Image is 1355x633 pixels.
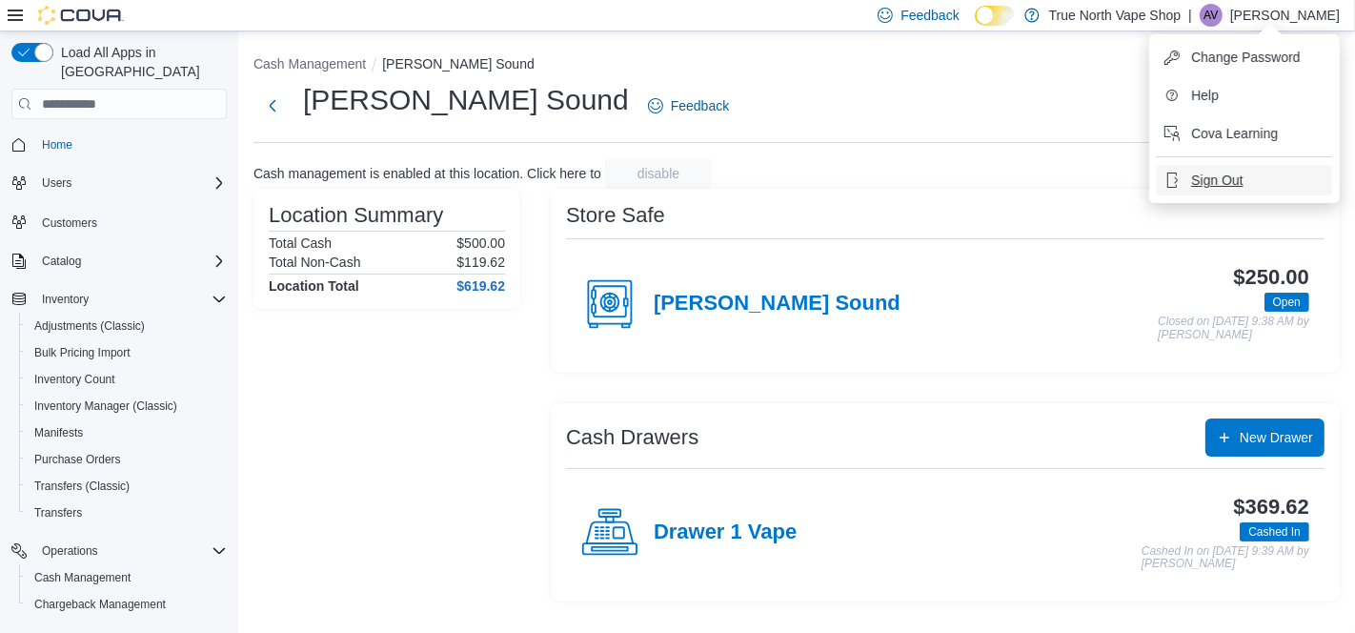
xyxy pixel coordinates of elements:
button: Inventory [34,288,96,311]
h3: Cash Drawers [566,426,698,449]
h4: [PERSON_NAME] Sound [654,292,900,316]
span: Users [34,172,227,194]
span: Load All Apps in [GEOGRAPHIC_DATA] [53,43,227,81]
a: Feedback [640,87,737,125]
a: Adjustments (Classic) [27,315,152,337]
nav: An example of EuiBreadcrumbs [253,54,1340,77]
span: Dark Mode [975,26,976,27]
span: Catalog [42,254,81,269]
button: Home [4,131,234,158]
a: Inventory Manager (Classic) [27,395,185,418]
span: Transfers (Classic) [34,479,130,494]
span: Inventory Count [27,368,227,391]
h3: $250.00 [1234,266,1309,289]
p: True North Vape Shop [1049,4,1182,27]
button: disable [605,158,712,189]
button: Transfers [19,500,234,526]
span: Operations [42,543,98,559]
h3: $369.62 [1234,496,1309,519]
span: Inventory Count [34,372,115,387]
span: Operations [34,540,227,562]
span: Bulk Pricing Import [27,341,227,364]
button: Transfers (Classic) [19,473,234,500]
input: Dark Mode [975,6,1015,26]
a: Transfers [27,501,90,524]
span: disable [637,164,679,183]
span: Open [1273,294,1301,311]
span: Cash Management [34,570,131,585]
span: Inventory Manager (Classic) [34,398,177,414]
span: Purchase Orders [34,452,121,467]
span: Home [34,133,227,156]
button: Catalog [34,250,89,273]
button: Inventory [4,286,234,313]
span: Manifests [34,425,83,440]
button: Operations [34,540,106,562]
button: Cash Management [253,56,366,71]
span: AV [1203,4,1218,27]
h6: Total Cash [269,235,332,251]
p: Closed on [DATE] 9:38 AM by [PERSON_NAME] [1158,316,1309,341]
button: New Drawer [1205,419,1325,457]
span: Feedback [900,6,959,25]
button: Users [4,170,234,196]
a: Home [34,133,80,156]
h4: Location Total [269,278,359,294]
span: Inventory [42,292,89,307]
span: Customers [42,215,97,231]
button: Chargeback Management [19,591,234,618]
img: Cova [38,6,124,25]
span: Change Password [1191,48,1300,67]
p: $119.62 [456,255,505,270]
button: Inventory Manager (Classic) [19,393,234,419]
h3: Location Summary [269,204,443,227]
button: Change Password [1157,42,1332,72]
span: Cova Learning [1191,124,1278,143]
span: Chargeback Management [27,593,227,616]
button: Customers [4,208,234,235]
span: Help [1191,86,1219,105]
h6: Total Non-Cash [269,255,361,270]
a: Inventory Count [27,368,123,391]
span: Purchase Orders [27,448,227,471]
span: Open [1264,293,1309,312]
span: Sign Out [1191,171,1243,190]
button: Operations [4,538,234,564]
p: $500.00 [456,235,505,251]
button: Purchase Orders [19,446,234,473]
a: Manifests [27,421,91,444]
span: Bulk Pricing Import [34,345,131,360]
span: Inventory Manager (Classic) [27,395,227,418]
button: Next [253,87,292,125]
span: Cashed In [1240,522,1309,541]
div: AndrewOS Vape [1200,4,1223,27]
button: Users [34,172,79,194]
span: Adjustments (Classic) [34,318,145,334]
a: Purchase Orders [27,448,129,471]
span: Adjustments (Classic) [27,315,227,337]
span: Customers [34,210,227,234]
p: Cashed In on [DATE] 9:39 AM by [PERSON_NAME] [1142,545,1309,571]
button: Sign Out [1157,165,1332,195]
span: Catalog [34,250,227,273]
span: Transfers (Classic) [27,475,227,498]
button: [PERSON_NAME] Sound [382,56,535,71]
a: Transfers (Classic) [27,475,137,498]
span: Cashed In [1248,523,1301,541]
span: Transfers [27,501,227,524]
button: Cova Learning [1157,118,1332,149]
span: Transfers [34,505,82,521]
button: Adjustments (Classic) [19,313,234,339]
span: Feedback [671,96,729,115]
a: Bulk Pricing Import [27,341,138,364]
span: Inventory [34,288,227,311]
span: Cash Management [27,566,227,589]
p: [PERSON_NAME] [1230,4,1340,27]
span: Users [42,175,71,191]
button: Help [1157,80,1332,111]
h4: $619.62 [456,278,505,294]
p: Cash management is enabled at this location. Click here to [253,166,601,181]
span: Home [42,137,72,153]
a: Cash Management [27,566,138,589]
span: Chargeback Management [34,597,166,612]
